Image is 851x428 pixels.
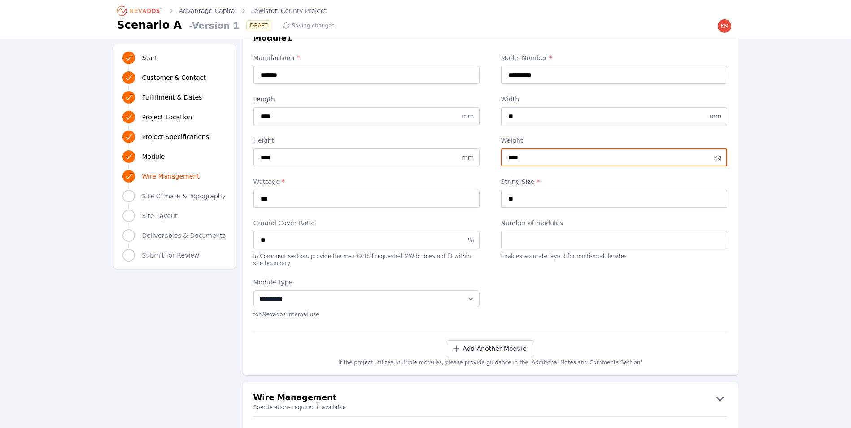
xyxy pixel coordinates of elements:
[253,177,480,186] label: Wattage
[501,218,727,227] label: Number of modules
[122,50,227,263] nav: Progress
[251,6,327,15] a: Lewiston County Project
[142,53,157,62] span: Start
[179,6,237,15] a: Advantage Capital
[501,53,727,62] label: Model Number
[253,53,480,62] label: Manufacturer
[253,391,337,406] h2: Wire Management
[253,278,480,287] label: Module Type
[243,404,738,411] small: Specifications required if available
[243,391,738,406] button: Wire Management
[253,136,480,145] label: Height
[142,152,165,161] span: Module
[501,95,727,104] label: Width
[501,253,727,260] p: Enables accurate layout for multi-module sites
[717,19,732,33] img: knath@advantagerenew.com
[142,251,200,260] span: Submit for Review
[501,177,727,186] label: String Size
[253,253,480,267] p: In Comment section, provide the max GCR if requested MWdc does not fit within site boundary
[338,357,642,366] p: If the project utilizes multiple modules, please provide guidance in the 'Additional Notes and Co...
[142,73,206,82] span: Customer & Contact
[117,4,327,18] nav: Breadcrumb
[142,231,226,240] span: Deliverables & Documents
[501,136,727,145] label: Weight
[253,95,480,104] label: Length
[253,32,292,44] h3: Module 1
[446,340,534,357] button: Add Another Module
[246,20,271,31] div: DRAFT
[142,211,178,220] span: Site Layout
[142,192,226,201] span: Site Climate & Topography
[142,172,200,181] span: Wire Management
[185,19,239,32] span: - Version 1
[253,311,480,318] p: for Nevados internal use
[142,113,192,122] span: Project Location
[117,18,182,32] h1: Scenario A
[142,93,202,102] span: Fulfillment & Dates
[292,22,335,29] span: Saving changes
[142,132,209,141] span: Project Specifications
[253,218,480,227] label: Ground Cover Ratio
